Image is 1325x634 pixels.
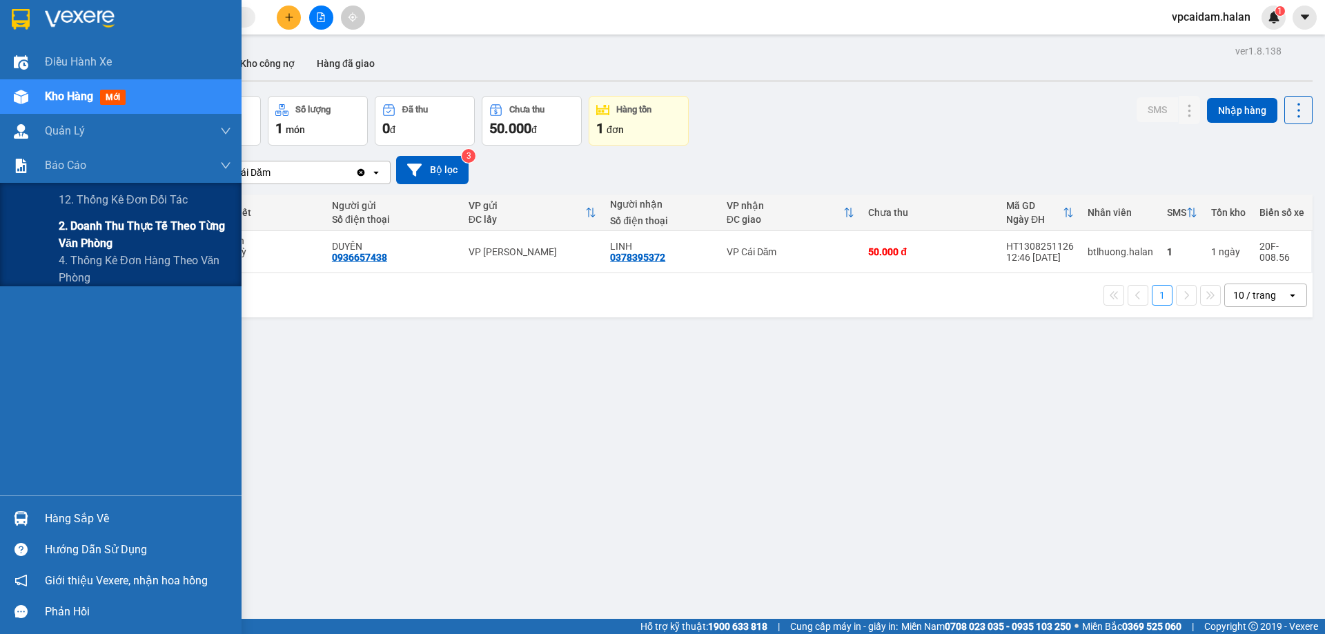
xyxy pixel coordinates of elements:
[14,605,28,618] span: message
[309,6,333,30] button: file-add
[1006,252,1074,263] div: 12:46 [DATE]
[45,508,231,529] div: Hàng sắp về
[610,215,712,226] div: Số điện thoại
[14,574,28,587] span: notification
[1137,97,1178,122] button: SMS
[45,602,231,622] div: Phản hồi
[277,6,301,30] button: plus
[778,619,780,634] span: |
[1161,8,1262,26] span: vpcaidam.halan
[220,160,231,171] span: down
[59,191,188,208] span: 12. Thống kê đơn đối tác
[610,199,712,210] div: Người nhận
[1167,207,1186,218] div: SMS
[229,47,306,80] button: Kho công nợ
[1219,246,1240,257] span: ngày
[616,105,651,115] div: Hàng tồn
[610,241,712,252] div: LINH
[727,214,844,225] div: ĐC giao
[275,120,283,137] span: 1
[708,621,767,632] strong: 1900 633 818
[219,246,318,257] div: Bất kỳ
[14,159,28,173] img: solution-icon
[371,167,382,178] svg: open
[1006,241,1074,252] div: HT1308251126
[59,252,231,286] span: 4. Thống kê đơn hàng theo văn phòng
[945,621,1071,632] strong: 0708 023 035 - 0935 103 250
[901,619,1071,634] span: Miền Nam
[482,96,582,146] button: Chưa thu50.000đ
[341,6,365,30] button: aim
[1006,200,1063,211] div: Mã GD
[469,246,597,257] div: VP [PERSON_NAME]
[14,55,28,70] img: warehouse-icon
[589,96,689,146] button: Hàng tồn1đơn
[462,195,604,231] th: Toggle SortBy
[1268,11,1280,23] img: icon-new-feature
[332,200,455,211] div: Người gửi
[640,619,767,634] span: Hỗ trợ kỹ thuật:
[1192,619,1194,634] span: |
[1167,246,1197,257] div: 1
[332,252,387,263] div: 0936657438
[286,124,305,135] span: món
[284,12,294,22] span: plus
[220,126,231,137] span: down
[272,166,273,179] input: Selected VP Cái Dăm.
[348,12,357,22] span: aim
[219,257,318,268] div: 1 kg
[1207,98,1277,123] button: Nhập hàng
[868,246,992,257] div: 50.000 đ
[1275,6,1285,16] sup: 1
[332,241,455,252] div: DUYÊN
[1233,288,1276,302] div: 10 / trang
[462,149,475,163] sup: 3
[14,90,28,104] img: warehouse-icon
[469,200,586,211] div: VP gửi
[596,120,604,137] span: 1
[1088,207,1153,218] div: Nhân viên
[1235,43,1282,59] div: ver 1.8.138
[402,105,428,115] div: Đã thu
[45,157,86,174] span: Báo cáo
[868,207,992,218] div: Chưa thu
[1248,622,1258,631] span: copyright
[727,200,844,211] div: VP nhận
[375,96,475,146] button: Đã thu0đ
[1082,619,1181,634] span: Miền Bắc
[489,120,531,137] span: 50.000
[610,252,665,263] div: 0378395372
[1074,624,1079,629] span: ⚪️
[100,90,126,105] span: mới
[1211,246,1246,257] div: 1
[45,90,93,103] span: Kho hàng
[1293,6,1317,30] button: caret-down
[1299,11,1311,23] span: caret-down
[1287,290,1298,301] svg: open
[316,12,326,22] span: file-add
[1277,6,1282,16] span: 1
[268,96,368,146] button: Số lượng1món
[1122,621,1181,632] strong: 0369 525 060
[1211,207,1246,218] div: Tồn kho
[14,124,28,139] img: warehouse-icon
[14,543,28,556] span: question-circle
[469,214,586,225] div: ĐC lấy
[1259,241,1304,263] div: 20F-008.56
[306,47,386,80] button: Hàng đã giao
[219,207,318,218] div: Chi tiết
[12,9,30,30] img: logo-vxr
[396,156,469,184] button: Bộ lọc
[1160,195,1204,231] th: Toggle SortBy
[720,195,862,231] th: Toggle SortBy
[790,619,898,634] span: Cung cấp máy in - giấy in:
[14,511,28,526] img: warehouse-icon
[509,105,544,115] div: Chưa thu
[332,214,455,225] div: Số điện thoại
[45,53,112,70] span: Điều hành xe
[59,217,231,252] span: 2. Doanh thu thực tế theo từng văn phòng
[727,246,855,257] div: VP Cái Dăm
[220,166,271,179] div: VP Cái Dăm
[531,124,537,135] span: đ
[45,539,231,560] div: Hướng dẫn sử dụng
